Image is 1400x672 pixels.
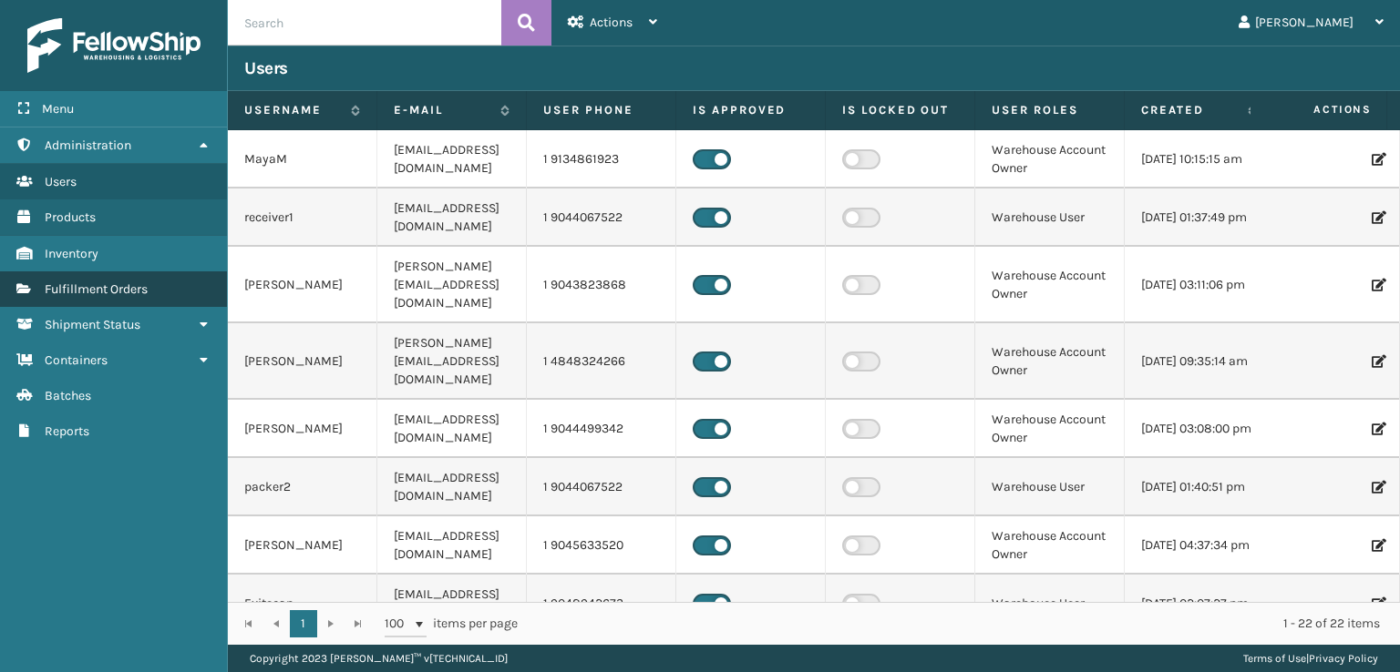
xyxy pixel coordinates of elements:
[527,400,676,458] td: 1 9044499342
[228,516,377,575] td: [PERSON_NAME]
[45,352,108,368] span: Containers
[377,458,527,516] td: [EMAIL_ADDRESS][DOMAIN_NAME]
[1125,400,1274,458] td: [DATE] 03:08:00 pm
[693,102,808,118] label: Is Approved
[1243,645,1378,672] div: |
[1372,423,1383,435] i: Edit
[1125,130,1274,188] td: [DATE] 10:15:15 am
[394,102,491,118] label: E-mail
[244,102,342,118] label: Username
[290,610,317,637] a: 1
[1309,652,1378,665] a: Privacy Policy
[975,516,1125,575] td: Warehouse Account Owner
[527,130,676,188] td: 1 9134861923
[228,400,377,458] td: [PERSON_NAME]
[527,458,676,516] td: 1 9044067522
[228,575,377,633] td: Exitscan
[527,247,676,323] td: 1 9043823868
[244,57,288,79] h3: Users
[543,615,1380,633] div: 1 - 22 of 22 items
[975,458,1125,516] td: Warehouse User
[385,615,412,633] span: 100
[27,18,201,73] img: logo
[1372,355,1383,368] i: Edit
[42,101,74,117] span: Menu
[543,102,659,118] label: User phone
[45,137,131,153] span: Administration
[45,423,89,439] span: Reports
[992,102,1107,118] label: User Roles
[1372,481,1383,494] i: Edit
[377,400,527,458] td: [EMAIL_ADDRESS][DOMAIN_NAME]
[228,247,377,323] td: [PERSON_NAME]
[1372,211,1383,224] i: Edit
[527,188,676,247] td: 1 9044067522
[1125,458,1274,516] td: [DATE] 01:40:51 pm
[975,130,1125,188] td: Warehouse Account Owner
[1256,95,1383,125] span: Actions
[975,323,1125,400] td: Warehouse Account Owner
[1372,539,1383,552] i: Edit
[377,516,527,575] td: [EMAIL_ADDRESS][DOMAIN_NAME]
[975,400,1125,458] td: Warehouse Account Owner
[45,174,77,189] span: Users
[1125,516,1274,575] td: [DATE] 04:37:34 pm
[45,388,91,403] span: Batches
[228,323,377,400] td: [PERSON_NAME]
[250,645,508,672] p: Copyright 2023 [PERSON_NAME]™ v [TECHNICAL_ID]
[45,246,98,261] span: Inventory
[377,247,527,323] td: [PERSON_NAME][EMAIL_ADDRESS][DOMAIN_NAME]
[527,323,676,400] td: 1 4848324266
[1125,323,1274,400] td: [DATE] 09:35:14 am
[1125,575,1274,633] td: [DATE] 02:07:27 pm
[45,209,96,225] span: Products
[228,188,377,247] td: receiver1
[1372,279,1383,291] i: Edit
[975,188,1125,247] td: Warehouse User
[228,130,377,188] td: MayaM
[527,575,676,633] td: 1 9048942673
[975,247,1125,323] td: Warehouse Account Owner
[228,458,377,516] td: packer2
[975,575,1125,633] td: Warehouse User
[1125,188,1274,247] td: [DATE] 01:37:49 pm
[1372,597,1383,610] i: Edit
[1372,153,1383,166] i: Edit
[1125,247,1274,323] td: [DATE] 03:11:06 pm
[1141,102,1239,118] label: Created
[590,15,633,30] span: Actions
[45,317,140,332] span: Shipment Status
[385,610,518,637] span: items per page
[45,281,148,297] span: Fulfillment Orders
[377,575,527,633] td: [EMAIL_ADDRESS][DOMAIN_NAME]
[377,188,527,247] td: [EMAIL_ADDRESS][DOMAIN_NAME]
[842,102,958,118] label: Is Locked Out
[377,130,527,188] td: [EMAIL_ADDRESS][DOMAIN_NAME]
[377,323,527,400] td: [PERSON_NAME][EMAIL_ADDRESS][DOMAIN_NAME]
[1243,652,1306,665] a: Terms of Use
[527,516,676,575] td: 1 9045633520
